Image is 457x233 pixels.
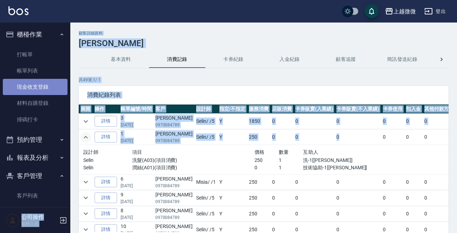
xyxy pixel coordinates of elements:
th: 服務消費 [247,105,270,114]
td: 0 [270,114,294,129]
th: 其他付款方式 [423,105,456,114]
p: 0970084789 [155,214,193,221]
button: expand row [81,208,91,219]
td: 250 [247,190,270,206]
td: Selin / /5 [194,114,218,129]
td: Selin / /5 [194,206,218,221]
p: [DATE] [121,122,152,128]
td: 1 [119,130,154,145]
td: 0 [294,174,335,190]
td: 0 [335,130,381,145]
a: 詳情 [95,116,117,127]
td: 0 [381,190,404,206]
p: 技術協助-1[[PERSON_NAME]] [303,164,376,171]
button: 客戶管理 [3,167,67,185]
h2: 顧客詳細資料 [79,31,449,36]
p: [DATE] [121,183,152,189]
td: 0 [404,174,423,190]
td: 0 [270,174,294,190]
th: 卡券販賣(入業績) [294,105,335,114]
p: 0970084789 [155,183,193,189]
span: 互助人 [303,149,318,155]
p: 1 [279,164,303,171]
td: 6 [119,174,154,190]
button: 預約管理 [3,131,67,149]
div: 上越微微 [393,7,416,16]
td: 0 [423,174,456,190]
h5: 公司操作 [21,214,57,221]
td: 0 [335,174,381,190]
th: 客戶 [154,105,194,114]
button: expand row [81,177,91,187]
th: 指定/不指定 [218,105,247,114]
a: 詳情 [95,193,117,203]
a: 客戶列表 [3,188,67,204]
span: 設計師 [83,149,98,155]
a: 詳情 [95,208,117,219]
span: 數量 [279,149,289,155]
p: [DATE] [121,138,152,144]
span: 價格 [255,149,265,155]
a: 打帳單 [3,46,67,63]
td: 0 [404,130,423,145]
th: 扣入金 [404,105,423,114]
button: save [365,4,379,18]
p: 0970084789 [155,138,193,144]
a: 詳情 [95,132,117,143]
td: 0 [270,206,294,221]
td: 1850 [247,114,270,129]
p: 洗髮(A03)(項目消費) [132,157,255,164]
img: Person [6,213,20,227]
td: 0 [335,114,381,129]
td: Y [218,130,247,145]
button: 登出 [421,5,449,18]
th: 展開 [79,105,93,114]
td: 0 [294,130,335,145]
td: 0 [381,174,404,190]
button: expand row [81,193,91,203]
td: 0 [294,114,335,129]
td: 0 [381,114,404,129]
td: 0 [404,206,423,221]
a: 帳單列表 [3,63,67,79]
td: 0 [381,130,404,145]
p: Selin [83,164,132,171]
td: [PERSON_NAME] [154,130,194,145]
a: 材料自購登錄 [3,95,67,111]
button: 簡訊發送紀錄 [374,51,430,68]
td: 0 [381,206,404,221]
td: Misia / /1 [194,174,218,190]
td: 0 [294,190,335,206]
p: 1 [279,157,303,164]
td: 250 [247,174,270,190]
td: 0 [404,114,423,129]
p: 共 49 筆, 1 / 1 [79,77,449,83]
td: 0 [335,190,381,206]
td: 9 [119,190,154,206]
td: 0 [294,206,335,221]
p: 250 [255,157,279,164]
td: Selin / /5 [194,190,218,206]
p: 洗-1[[PERSON_NAME]] [303,157,376,164]
button: 上越微微 [382,4,419,19]
a: 掃碼打卡 [3,112,67,128]
p: 0970084789 [155,199,193,205]
td: 0 [423,206,456,221]
td: 0 [270,190,294,206]
td: 0 [423,130,456,145]
th: 帳單編號/時間 [119,105,154,114]
th: 操作 [93,105,119,114]
p: 潤絲(A01)(項目消費) [132,164,255,171]
span: 項目 [132,149,142,155]
td: 250 [247,206,270,221]
button: 入金紀錄 [262,51,318,68]
button: expand row [81,116,91,127]
th: 卡券使用 [381,105,404,114]
p: [DATE] [121,214,152,221]
a: 卡券管理 [3,204,67,220]
td: Selin / /5 [194,130,218,145]
td: 0 [335,206,381,221]
button: 報表及分析 [3,149,67,167]
a: 現金收支登錄 [3,79,67,95]
button: 卡券紀錄 [205,51,262,68]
